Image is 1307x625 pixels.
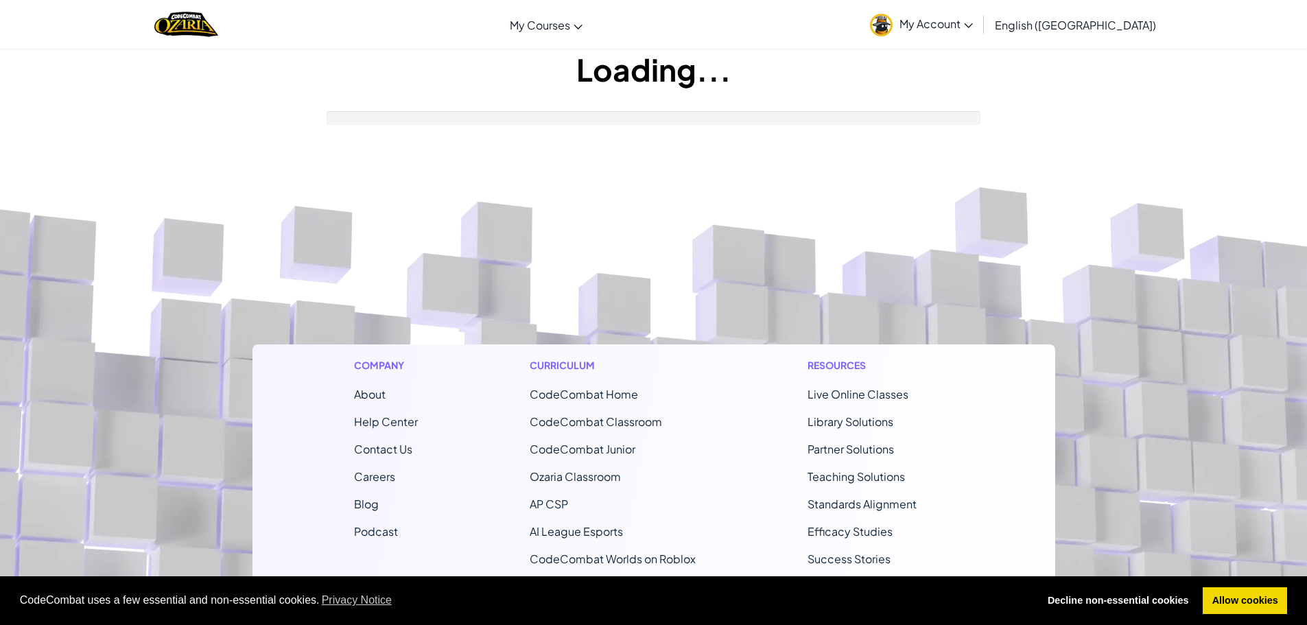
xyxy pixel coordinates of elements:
[530,414,662,429] a: CodeCombat Classroom
[808,524,893,539] a: Efficacy Studies
[995,18,1156,32] span: English ([GEOGRAPHIC_DATA])
[899,16,973,31] span: My Account
[808,387,908,401] a: Live Online Classes
[808,497,917,511] a: Standards Alignment
[863,3,980,46] a: My Account
[988,6,1163,43] a: English ([GEOGRAPHIC_DATA])
[530,469,621,484] a: Ozaria Classroom
[510,18,570,32] span: My Courses
[154,10,218,38] a: Ozaria by CodeCombat logo
[530,387,638,401] span: CodeCombat Home
[808,442,894,456] a: Partner Solutions
[808,414,893,429] a: Library Solutions
[530,358,696,373] h1: Curriculum
[808,358,954,373] h1: Resources
[354,442,412,456] span: Contact Us
[1203,587,1287,615] a: allow cookies
[870,14,893,36] img: avatar
[320,590,395,611] a: learn more about cookies
[530,552,696,566] a: CodeCombat Worlds on Roblox
[530,497,568,511] a: AP CSP
[530,442,635,456] a: CodeCombat Junior
[154,10,218,38] img: Home
[808,469,905,484] a: Teaching Solutions
[808,552,891,566] a: Success Stories
[20,590,1028,611] span: CodeCombat uses a few essential and non-essential cookies.
[354,414,418,429] a: Help Center
[530,524,623,539] a: AI League Esports
[503,6,589,43] a: My Courses
[354,358,418,373] h1: Company
[1038,587,1198,615] a: deny cookies
[354,387,386,401] a: About
[354,469,395,484] a: Careers
[354,524,398,539] a: Podcast
[354,497,379,511] a: Blog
